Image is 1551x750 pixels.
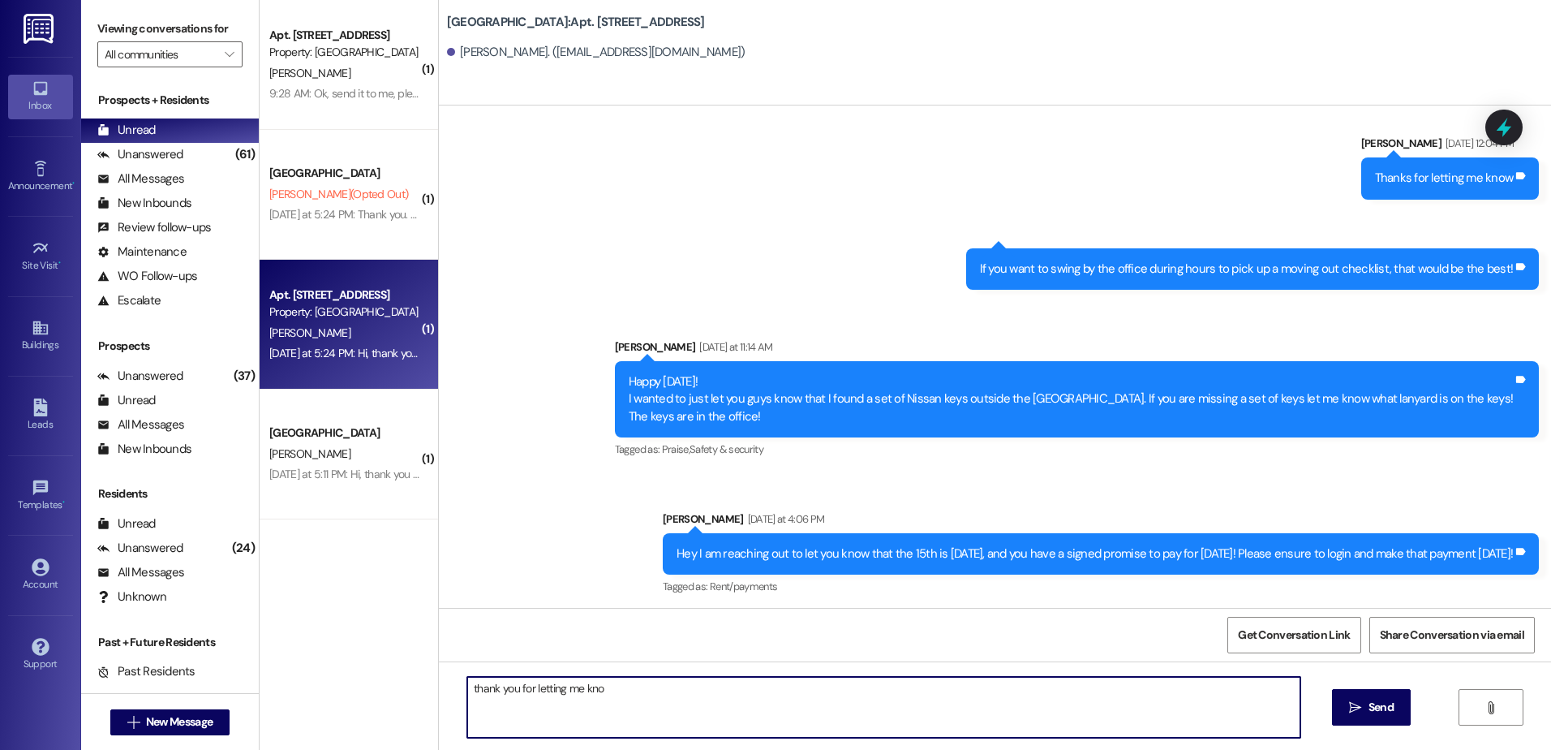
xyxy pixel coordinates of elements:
div: 9:28 AM: Ok, send it to me, please, or do you want me in your office.? [269,86,591,101]
b: [GEOGRAPHIC_DATA]: Apt. [STREET_ADDRESS] [447,14,705,31]
div: Unanswered [97,368,183,385]
span: • [62,497,65,508]
span: [PERSON_NAME] [269,446,350,461]
div: Review follow-ups [97,219,211,236]
span: • [72,178,75,189]
div: Prospects [81,338,259,355]
div: Escalate [97,292,161,309]
button: Send [1332,689,1411,726]
div: All Messages [97,416,184,433]
div: Apt. [STREET_ADDRESS] [269,287,419,304]
div: Unread [97,122,156,139]
div: New Inbounds [97,195,191,212]
div: Property: [GEOGRAPHIC_DATA] [269,304,419,321]
div: [GEOGRAPHIC_DATA] [269,425,419,442]
div: [PERSON_NAME]. ([EMAIL_ADDRESS][DOMAIN_NAME]) [447,44,745,61]
div: Hey I am reaching out to let you know that the 15th is [DATE], and you have a signed promise to p... [677,545,1513,562]
span: Get Conversation Link [1238,627,1350,644]
a: Buildings [8,314,73,358]
div: (61) [231,142,259,167]
span: [PERSON_NAME] [269,66,350,80]
input: All communities [105,41,217,67]
div: Unread [97,392,156,409]
div: [GEOGRAPHIC_DATA] [269,165,419,182]
div: WO Follow-ups [97,268,197,285]
div: Thanks for letting me know [1375,170,1514,187]
button: Share Conversation via email [1369,617,1535,653]
img: ResiDesk Logo [24,14,57,44]
div: Past + Future Residents [81,634,259,651]
div: Maintenance [97,244,187,261]
div: [DATE] at 5:24 PM: Thank you. You will no longer receive texts from this thread. Please reply wit... [269,207,1083,222]
span: Praise , [662,442,690,456]
div: Happy [DATE]! I wanted to just let you guys know that I found a set of Nissan keys outside the [G... [629,373,1513,425]
span: Rent/payments [710,580,778,593]
div: All Messages [97,170,184,187]
a: Site Visit • [8,235,73,278]
span: • [58,257,61,269]
a: Account [8,554,73,597]
span: [PERSON_NAME] [269,325,350,340]
div: Unanswered [97,540,183,557]
span: [PERSON_NAME] (Opted Out) [269,187,408,201]
div: [DATE] at 11:14 AM [695,338,772,356]
div: [DATE] at 5:11 PM: Hi, thank you for your message. Our team will get back to you soon. Our office... [269,467,1215,481]
div: [PERSON_NAME] [1361,135,1540,157]
a: Inbox [8,75,73,119]
div: Property: [GEOGRAPHIC_DATA] [269,44,419,61]
div: [PERSON_NAME] [663,511,1539,533]
div: (24) [228,536,259,561]
span: Share Conversation via email [1380,627,1524,644]
i:  [225,48,234,61]
div: Apt. [STREET_ADDRESS] [269,27,419,44]
div: Unanswered [97,146,183,163]
textarea: thank you for letting me kno [467,677,1300,738]
div: Unread [97,515,156,532]
a: Templates • [8,474,73,518]
label: Viewing conversations for [97,16,243,41]
div: Past Residents [97,663,195,680]
div: All Messages [97,564,184,581]
button: New Message [110,709,230,735]
div: Tagged as: [615,437,1539,461]
div: New Inbounds [97,441,191,458]
i:  [1484,701,1497,714]
i:  [127,716,140,729]
span: New Message [146,713,213,731]
div: Residents [81,485,259,502]
div: Prospects + Residents [81,92,259,109]
div: [DATE] 12:04 PM [1441,135,1514,152]
div: [DATE] at 5:24 PM: Hi, thank you for your message. Our team will get back to you soon. Our office... [269,346,1222,360]
div: If you want to swing by the office during hours to pick up a moving out checklist, that would be ... [980,261,1514,278]
a: Leads [8,394,73,437]
a: Support [8,633,73,677]
div: Unknown [97,588,166,606]
span: Send [1368,699,1394,716]
div: (37) [230,364,259,389]
div: [DATE] at 4:06 PM [744,511,825,528]
span: Safety & security [690,442,763,456]
i:  [1349,701,1361,714]
div: Tagged as: [663,575,1539,598]
button: Get Conversation Link [1227,617,1360,653]
div: [PERSON_NAME] [615,338,1539,361]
